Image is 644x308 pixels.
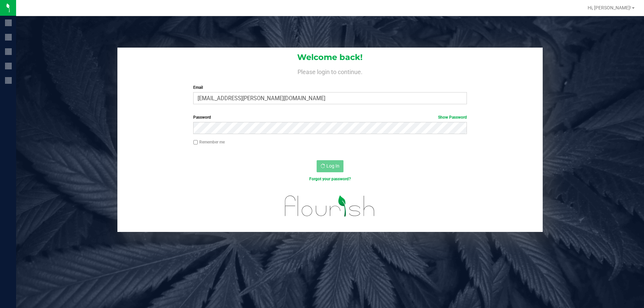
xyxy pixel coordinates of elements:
[193,84,467,90] label: Email
[193,140,198,145] input: Remember me
[117,67,543,75] h4: Please login to continue.
[193,139,225,145] label: Remember me
[438,115,467,120] a: Show Password
[277,189,383,223] img: flourish_logo.svg
[117,53,543,62] h1: Welcome back!
[326,163,339,169] span: Log In
[193,115,211,120] span: Password
[309,177,351,181] a: Forgot your password?
[588,5,631,10] span: Hi, [PERSON_NAME]!
[317,160,343,172] button: Log In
